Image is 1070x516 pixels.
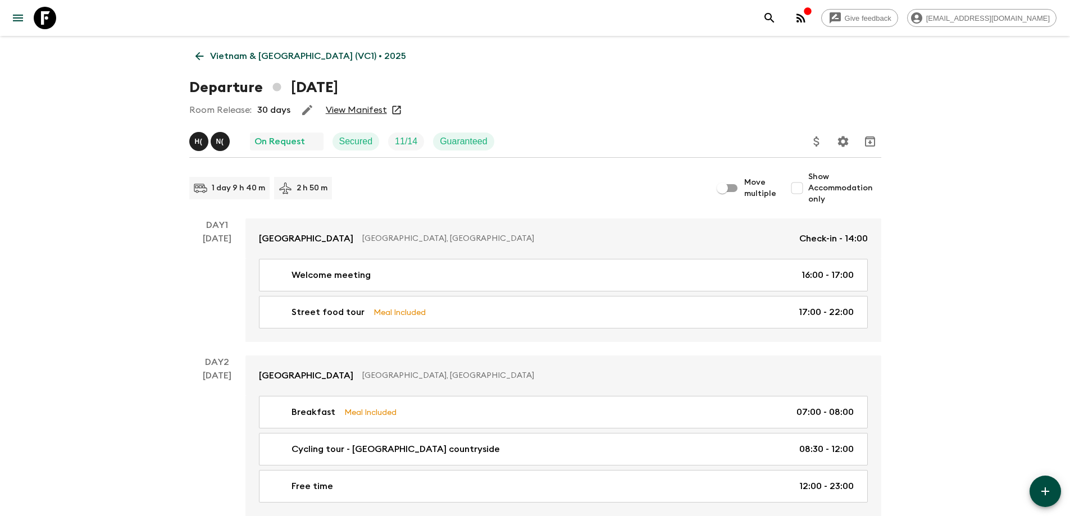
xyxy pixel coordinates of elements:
[7,7,29,29] button: menu
[203,232,231,342] div: [DATE]
[257,103,290,117] p: 30 days
[189,45,412,67] a: Vietnam & [GEOGRAPHIC_DATA] (VC1) • 2025
[799,305,854,319] p: 17:00 - 22:00
[744,177,777,199] span: Move multiple
[259,369,353,382] p: [GEOGRAPHIC_DATA]
[344,406,397,418] p: Meal Included
[292,268,371,282] p: Welcome meeting
[796,405,854,419] p: 07:00 - 08:00
[832,130,854,153] button: Settings
[362,370,859,381] p: [GEOGRAPHIC_DATA], [GEOGRAPHIC_DATA]
[374,306,426,318] p: Meal Included
[799,480,854,493] p: 12:00 - 23:00
[189,132,232,151] button: H(N(
[395,135,417,148] p: 11 / 14
[362,233,790,244] p: [GEOGRAPHIC_DATA], [GEOGRAPHIC_DATA]
[292,405,335,419] p: Breakfast
[245,218,881,259] a: [GEOGRAPHIC_DATA][GEOGRAPHIC_DATA], [GEOGRAPHIC_DATA]Check-in - 14:00
[333,133,380,150] div: Secured
[254,135,305,148] p: On Request
[203,369,231,516] div: [DATE]
[808,171,881,205] span: Show Accommodation only
[339,135,373,148] p: Secured
[839,14,898,22] span: Give feedback
[259,396,868,428] a: BreakfastMeal Included07:00 - 08:00
[259,470,868,503] a: Free time12:00 - 23:00
[802,268,854,282] p: 16:00 - 17:00
[799,442,854,456] p: 08:30 - 12:00
[189,218,245,232] p: Day 1
[189,355,245,369] p: Day 2
[216,137,224,146] p: N (
[195,137,203,146] p: H (
[758,7,781,29] button: search adventures
[259,296,868,328] a: Street food tourMeal Included17:00 - 22:00
[388,133,424,150] div: Trip Fill
[259,259,868,291] a: Welcome meeting16:00 - 17:00
[292,480,333,493] p: Free time
[259,232,353,245] p: [GEOGRAPHIC_DATA]
[821,9,898,27] a: Give feedback
[440,135,488,148] p: Guaranteed
[292,305,365,319] p: Street food tour
[297,182,327,194] p: 2 h 50 m
[326,104,387,116] a: View Manifest
[292,442,500,456] p: Cycling tour - [GEOGRAPHIC_DATA] countryside
[920,14,1056,22] span: [EMAIL_ADDRESS][DOMAIN_NAME]
[189,103,252,117] p: Room Release:
[907,9,1057,27] div: [EMAIL_ADDRESS][DOMAIN_NAME]
[259,433,868,465] a: Cycling tour - [GEOGRAPHIC_DATA] countryside08:30 - 12:00
[245,355,881,396] a: [GEOGRAPHIC_DATA][GEOGRAPHIC_DATA], [GEOGRAPHIC_DATA]
[189,135,232,144] span: Hai (Le Mai) Nhat, Nak (Vong) Sararatanak
[859,130,881,153] button: Archive (Completed, Cancelled or Unsynced Departures only)
[805,130,828,153] button: Update Price, Early Bird Discount and Costs
[212,182,265,194] p: 1 day 9 h 40 m
[189,76,338,99] h1: Departure [DATE]
[210,49,406,63] p: Vietnam & [GEOGRAPHIC_DATA] (VC1) • 2025
[799,232,868,245] p: Check-in - 14:00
